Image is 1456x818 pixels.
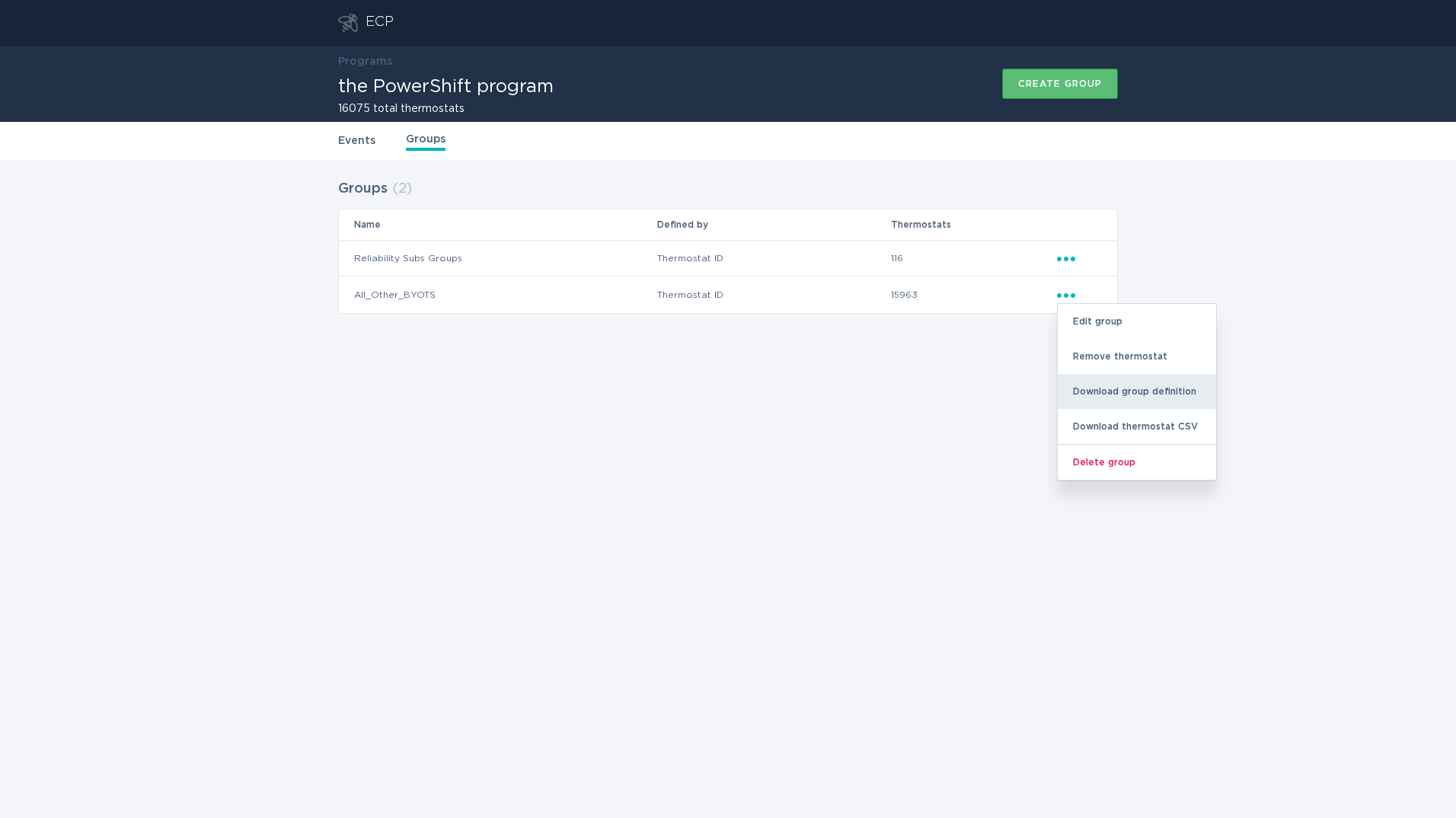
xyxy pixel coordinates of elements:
[366,14,394,32] div: ECP
[339,240,1117,276] tr: 208b3fcfe06945e2aa13d10856143a47
[890,209,1056,240] th: Thermostats
[338,14,358,32] button: Go to dashboard
[392,182,412,196] span: ( 2 )
[656,240,890,276] td: Thermostat ID
[890,240,1056,276] td: 116
[656,209,890,240] th: Defined by
[338,133,375,149] a: Events
[1057,250,1102,267] div: Popover menu
[1002,69,1118,99] button: Create group
[1058,444,1216,480] div: Delete group
[338,175,388,203] h2: Groups
[339,209,1117,240] tr: Table Headers
[338,78,554,96] h1: the PowerShift program
[338,104,554,114] h2: 16075 total thermostats
[1058,409,1216,444] div: Download thermostat CSV
[338,56,392,67] a: Programs
[339,276,656,313] td: All_Other_BYOTS
[339,240,656,276] td: Reliability Subs Groups
[406,131,445,151] a: Groups
[1058,339,1216,374] div: Remove thermostat
[339,276,1117,313] tr: a10d37f0035f4af38561f49ec92f397c
[1058,374,1216,409] div: Download group definition
[339,209,656,240] th: Name
[1018,79,1102,88] div: Create group
[890,276,1056,313] td: 15963
[656,276,890,313] td: Thermostat ID
[1058,304,1216,339] div: Edit group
